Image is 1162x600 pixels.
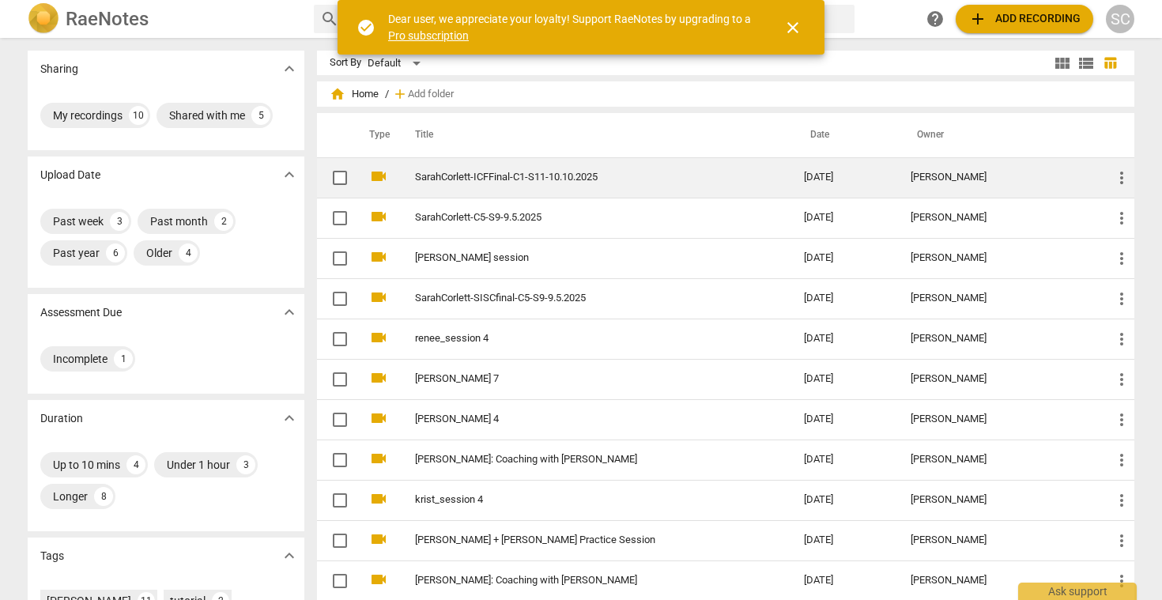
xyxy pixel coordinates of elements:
button: Show more [277,544,301,568]
a: SarahCorlett-C5-S9-9.5.2025 [415,212,747,224]
button: Close [774,9,812,47]
div: Sort By [330,57,361,69]
div: Incomplete [53,351,108,367]
a: krist_session 4 [415,494,747,506]
div: 3 [110,212,129,231]
div: My recordings [53,108,123,123]
span: more_vert [1112,168,1131,187]
span: videocam [369,449,388,468]
span: table_chart [1103,55,1118,70]
div: 2 [214,212,233,231]
div: [PERSON_NAME] [911,252,1087,264]
td: [DATE] [791,440,898,480]
span: videocam [369,570,388,589]
td: [DATE] [791,238,898,278]
a: [PERSON_NAME] session [415,252,747,264]
span: / [385,89,389,100]
span: videocam [369,167,388,186]
span: view_module [1053,54,1072,73]
div: [PERSON_NAME] [911,575,1087,587]
span: videocam [369,368,388,387]
div: [PERSON_NAME] [911,494,1087,506]
div: [PERSON_NAME] [911,454,1087,466]
div: [PERSON_NAME] [911,333,1087,345]
div: 1 [114,349,133,368]
span: expand_more [280,409,299,428]
span: more_vert [1112,410,1131,429]
button: SC [1106,5,1134,33]
span: more_vert [1112,531,1131,550]
a: [PERSON_NAME] 7 [415,373,747,385]
p: Upload Date [40,167,100,183]
p: Duration [40,410,83,427]
span: more_vert [1112,572,1131,591]
a: LogoRaeNotes [28,3,301,35]
td: [DATE] [791,319,898,359]
div: Up to 10 mins [53,457,120,473]
span: videocam [369,247,388,266]
td: [DATE] [791,359,898,399]
a: [PERSON_NAME]: Coaching with [PERSON_NAME] [415,454,747,466]
span: videocam [369,328,388,347]
div: 4 [126,455,145,474]
a: SarahCorlett-ICFFinal-C1-S11-10.10.2025 [415,172,747,183]
td: [DATE] [791,480,898,520]
td: [DATE] [791,198,898,238]
div: Longer [53,489,88,504]
div: Older [146,245,172,261]
button: Tile view [1051,51,1074,75]
span: expand_more [280,303,299,322]
div: 5 [251,106,270,125]
div: 6 [106,243,125,262]
button: Show more [277,300,301,324]
div: 8 [94,487,113,506]
button: Show more [277,57,301,81]
button: Show more [277,163,301,187]
span: expand_more [280,59,299,78]
a: [PERSON_NAME] 4 [415,413,747,425]
span: more_vert [1112,370,1131,389]
span: add [392,86,408,102]
span: Home [330,86,379,102]
span: more_vert [1112,249,1131,268]
p: Assessment Due [40,304,122,321]
span: more_vert [1112,330,1131,349]
div: [PERSON_NAME] [911,172,1087,183]
div: 10 [129,106,148,125]
div: Past week [53,213,104,229]
span: videocam [369,409,388,428]
span: videocam [369,288,388,307]
div: [PERSON_NAME] [911,212,1087,224]
a: SarahCorlett-SISCfinal-C5-S9-9.5.2025 [415,292,747,304]
span: expand_more [280,165,299,184]
span: more_vert [1112,209,1131,228]
span: more_vert [1112,491,1131,510]
span: videocam [369,207,388,226]
button: Table view [1098,51,1122,75]
div: 4 [179,243,198,262]
span: home [330,86,345,102]
div: Past year [53,245,100,261]
div: Under 1 hour [167,457,230,473]
td: [DATE] [791,157,898,198]
div: [PERSON_NAME] [911,292,1087,304]
div: Default [368,51,426,76]
div: Past month [150,213,208,229]
a: Help [921,5,949,33]
div: 3 [236,455,255,474]
span: close [783,18,802,37]
span: help [926,9,945,28]
div: [PERSON_NAME] [911,534,1087,546]
a: Pro subscription [388,29,469,42]
span: more_vert [1112,451,1131,470]
span: check_circle [357,18,375,37]
a: renee_session 4 [415,333,747,345]
div: Ask support [1018,583,1137,600]
th: Date [791,113,898,157]
span: search [320,9,339,28]
td: [DATE] [791,278,898,319]
button: Show more [277,406,301,430]
img: Logo [28,3,59,35]
div: [PERSON_NAME] [911,373,1087,385]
